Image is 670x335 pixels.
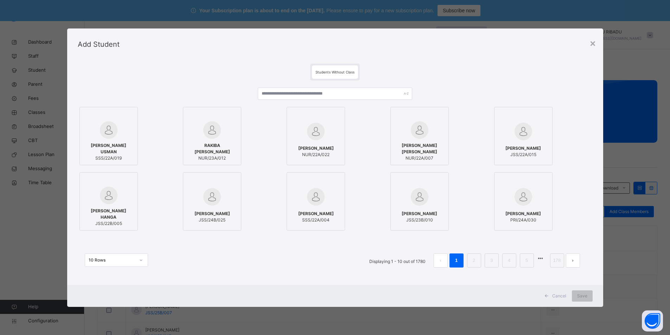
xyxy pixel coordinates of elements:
span: [PERSON_NAME] [298,145,334,152]
span: [PERSON_NAME] [505,145,541,152]
img: default.svg [515,123,532,140]
span: SSS/22A/004 [298,217,334,223]
li: 5 [520,253,534,268]
span: NUR/22A/022 [298,152,334,158]
span: NUR/22A/007 [394,155,445,161]
span: [PERSON_NAME] [298,211,334,217]
li: 4 [502,253,516,268]
li: 下一页 [566,253,580,268]
img: default.svg [203,188,221,206]
span: JSS/23B/010 [402,217,437,223]
li: 3 [485,253,499,268]
div: × [589,36,596,50]
span: NUR/23A/012 [187,155,237,161]
li: 上一页 [434,253,448,268]
button: prev page [434,253,448,268]
li: 1 [449,253,464,268]
button: Open asap [642,310,663,331]
a: 4 [506,256,512,265]
img: default.svg [515,188,532,206]
span: Students Without Class [315,70,355,74]
img: default.svg [411,121,428,139]
a: 1 [453,256,460,265]
li: 2 [467,253,481,268]
span: RAKIBA [PERSON_NAME] [187,142,237,155]
span: PRI/24A/030 [505,217,541,223]
div: 10 Rows [89,257,135,263]
img: default.svg [411,188,428,206]
a: 2 [471,256,477,265]
img: default.svg [100,187,117,204]
span: JSS/22A/015 [505,152,541,158]
span: [PERSON_NAME] [PERSON_NAME] [394,142,445,155]
span: SSS/22A/019 [83,155,134,161]
a: 5 [523,256,530,265]
span: JSS/24B/025 [194,217,230,223]
span: [PERSON_NAME] [194,211,230,217]
img: default.svg [203,121,221,139]
li: Displaying 1 - 10 out of 1780 [364,253,431,268]
button: next page [566,253,580,268]
span: [PERSON_NAME] HANGA [83,208,134,220]
span: Add Student [78,40,120,49]
img: default.svg [307,188,325,206]
a: 3 [488,256,495,265]
li: 向后 5 页 [536,253,545,263]
img: default.svg [100,121,117,139]
img: default.svg [307,123,325,140]
span: [PERSON_NAME] [402,211,437,217]
span: JSS/22B/005 [83,220,134,227]
span: Save [577,293,587,299]
span: Cancel [552,293,566,299]
span: [PERSON_NAME] [505,211,541,217]
li: 178 [550,253,564,268]
span: [PERSON_NAME] USMAN [83,142,134,155]
a: 178 [551,256,563,265]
